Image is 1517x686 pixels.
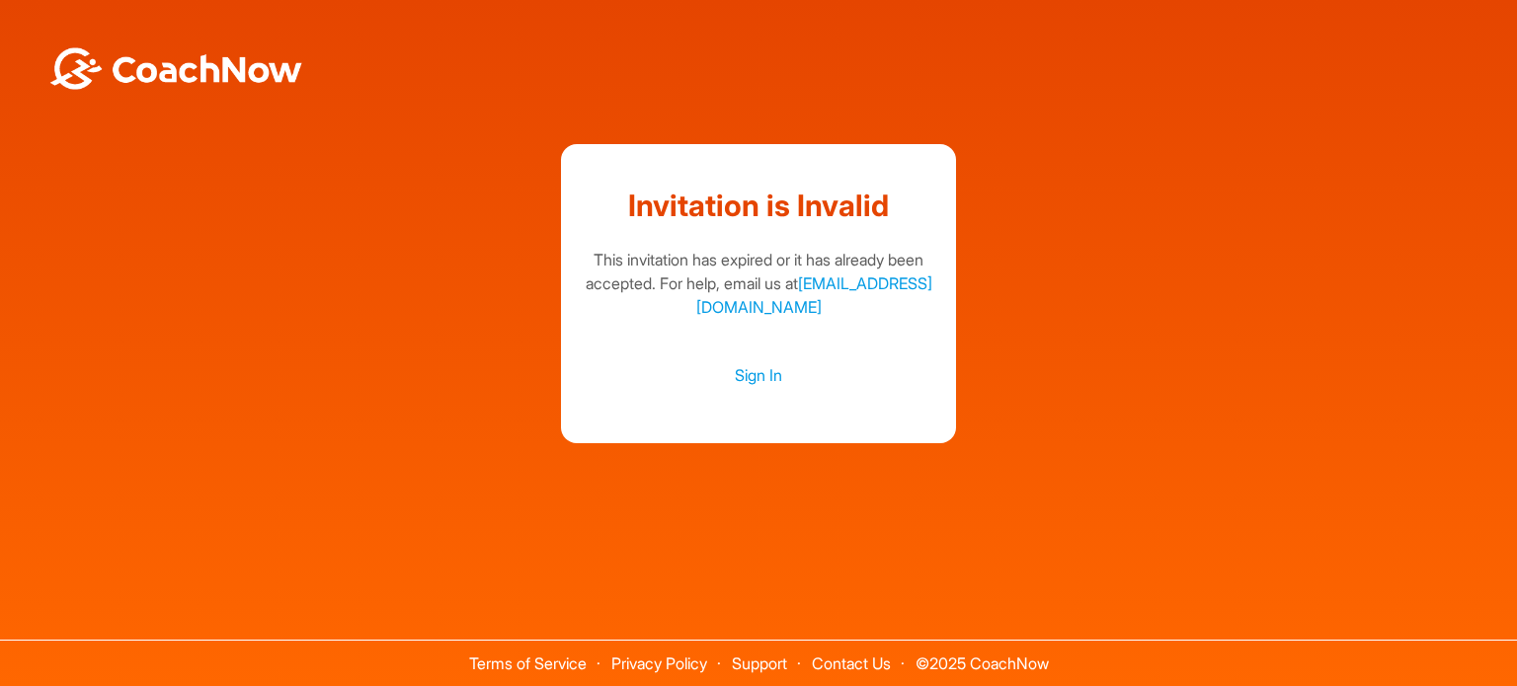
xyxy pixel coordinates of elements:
[696,273,932,317] a: [EMAIL_ADDRESS][DOMAIN_NAME]
[906,641,1059,671] span: © 2025 CoachNow
[611,653,707,673] a: Privacy Policy
[732,653,787,673] a: Support
[581,248,936,319] div: This invitation has expired or it has already been accepted. For help, email us at
[581,362,936,388] a: Sign In
[469,653,587,673] a: Terms of Service
[581,184,936,228] h1: Invitation is Invalid
[812,653,891,673] a: Contact Us
[47,47,304,90] img: BwLJSsUCoWCh5upNqxVrqldRgqLPVwmV24tXu5FoVAoFEpwwqQ3VIfuoInZCoVCoTD4vwADAC3ZFMkVEQFDAAAAAElFTkSuQmCC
